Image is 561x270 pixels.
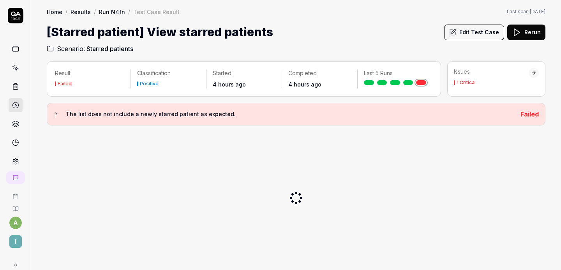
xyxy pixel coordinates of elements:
[71,8,91,16] a: Results
[364,69,427,77] p: Last 5 Runs
[47,8,62,16] a: Home
[213,81,246,88] time: 4 hours ago
[86,44,133,53] span: Starred patients
[288,69,351,77] p: Completed
[55,69,124,77] p: Result
[3,199,28,212] a: Documentation
[288,81,321,88] time: 4 hours ago
[3,229,28,249] button: I
[47,23,273,41] h1: [Starred patient] View starred patients
[58,81,72,86] div: Failed
[454,68,529,76] div: Issues
[9,235,22,248] span: I
[53,109,514,119] button: The list does not include a newly starred patient as expected.
[140,81,159,86] div: Positive
[47,44,133,53] a: Scenario:Starred patients
[457,80,476,85] div: 1 Critical
[65,8,67,16] div: /
[94,8,96,16] div: /
[530,9,545,14] time: [DATE]
[507,8,545,15] span: Last scan:
[6,171,25,184] a: New conversation
[520,110,539,118] span: Failed
[3,187,28,199] a: Book a call with us
[444,25,504,40] button: Edit Test Case
[213,69,275,77] p: Started
[55,44,85,53] span: Scenario:
[66,109,514,119] h3: The list does not include a newly starred patient as expected.
[137,69,200,77] p: Classification
[507,25,545,40] button: Rerun
[99,8,125,16] a: Run N4fn
[133,8,180,16] div: Test Case Result
[507,8,545,15] button: Last scan:[DATE]
[128,8,130,16] div: /
[9,217,22,229] button: a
